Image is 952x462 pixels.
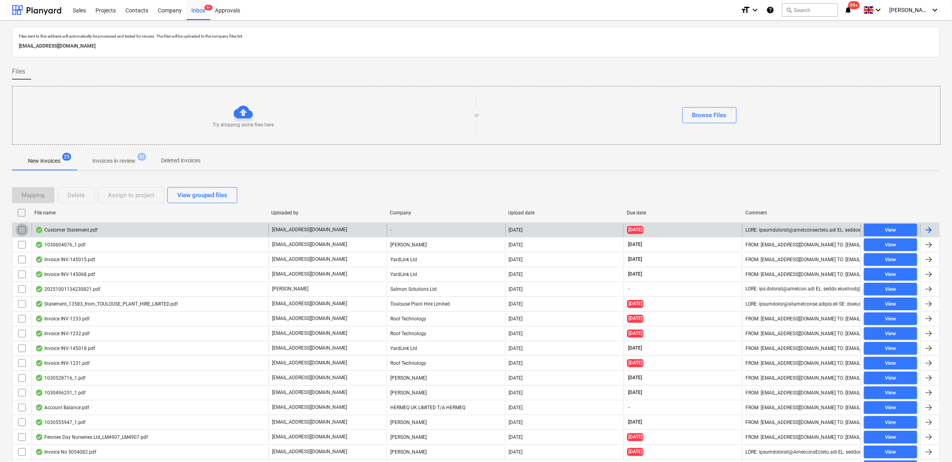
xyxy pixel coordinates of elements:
[885,448,896,457] div: View
[864,283,917,296] button: View
[627,419,643,426] span: [DATE]
[864,312,917,325] button: View
[272,360,347,366] p: [EMAIL_ADDRESS][DOMAIN_NAME]
[35,390,43,396] div: OCR finished
[35,360,43,366] div: OCR finished
[387,431,505,444] div: [PERSON_NAME]
[387,283,505,296] div: Salmon Solutions Ltd
[864,238,917,251] button: View
[62,153,71,161] span: 25
[272,374,347,381] p: [EMAIL_ADDRESS][DOMAIN_NAME]
[509,316,523,322] div: [DATE]
[509,360,523,366] div: [DATE]
[387,446,505,458] div: [PERSON_NAME]
[387,298,505,310] div: Toulouse Plant Hire Limited
[864,431,917,444] button: View
[864,386,917,399] button: View
[272,419,347,426] p: [EMAIL_ADDRESS][DOMAIN_NAME]
[509,420,523,425] div: [DATE]
[35,434,148,440] div: Fennies Day Nurseries Ltd_LM4907_LM4907.pdf
[885,344,896,353] div: View
[272,256,347,263] p: [EMAIL_ADDRESS][DOMAIN_NAME]
[509,331,523,336] div: [DATE]
[864,268,917,281] button: View
[35,419,85,426] div: 1030555947_1.pdf
[509,227,523,233] div: [DATE]
[474,112,479,119] p: or
[35,271,43,278] div: OCR finished
[272,448,347,455] p: [EMAIL_ADDRESS][DOMAIN_NAME]
[864,253,917,266] button: View
[35,449,43,455] div: OCR finished
[161,156,201,165] p: Deleted invoices
[387,238,505,251] div: [PERSON_NAME]
[387,401,505,414] div: HERMEQ UK LIMITED T/A HERMEQ
[387,268,505,281] div: YardLink Ltd
[19,42,933,50] p: [EMAIL_ADDRESS][DOMAIN_NAME]
[35,286,100,292] div: 20251001134230821.pdf
[627,210,739,216] div: Due date
[12,67,25,76] span: Files
[272,226,347,233] p: [EMAIL_ADDRESS][DOMAIN_NAME]
[864,327,917,340] button: View
[885,359,896,368] div: View
[885,418,896,427] div: View
[35,242,43,248] div: OCR finished
[387,372,505,384] div: [PERSON_NAME]
[35,256,95,263] div: Invoice INV-145015.pdf
[627,448,644,456] span: [DATE]
[387,386,505,399] div: [PERSON_NAME]
[28,157,60,165] p: New invoices
[885,314,896,324] div: View
[35,330,43,337] div: OCR finished
[885,285,896,294] div: View
[627,433,644,441] span: [DATE]
[864,342,917,355] button: View
[782,3,838,17] button: Search
[627,226,644,234] span: [DATE]
[509,286,523,292] div: [DATE]
[885,329,896,338] div: View
[35,227,97,233] div: Customer Statement.pdf
[874,5,883,15] i: keyboard_arrow_down
[387,357,505,370] div: Roof Technology
[35,419,43,426] div: OCR finished
[272,330,347,337] p: [EMAIL_ADDRESS][DOMAIN_NAME]
[864,446,917,458] button: View
[509,405,523,410] div: [DATE]
[627,300,644,308] span: [DATE]
[741,5,750,15] i: format_size
[766,5,774,15] i: Knowledge base
[885,270,896,279] div: View
[167,187,237,203] button: View grouped files
[885,433,896,442] div: View
[12,86,941,145] div: Try dropping some files hereorBrowse Files
[627,374,643,381] span: [DATE]
[35,316,89,322] div: Invoice INV-1233.pdf
[387,253,505,266] div: YardLink Ltd
[627,315,644,322] span: [DATE]
[272,404,347,411] p: [EMAIL_ADDRESS][DOMAIN_NAME]
[272,389,347,396] p: [EMAIL_ADDRESS][DOMAIN_NAME]
[35,330,89,337] div: Invoice INV-1232.pdf
[509,257,523,262] div: [DATE]
[34,210,265,216] div: File name
[35,271,95,278] div: Invoice INV-145068.pdf
[35,375,85,381] div: 1030528716_1.pdf
[864,416,917,429] button: View
[272,300,347,307] p: [EMAIL_ADDRESS][DOMAIN_NAME]
[885,403,896,412] div: View
[930,5,940,15] i: keyboard_arrow_down
[271,210,384,216] div: Uploaded by
[864,372,917,384] button: View
[627,241,643,248] span: [DATE]
[509,434,523,440] div: [DATE]
[890,7,930,13] span: [PERSON_NAME]
[864,224,917,236] button: View
[885,240,896,250] div: View
[509,346,523,351] div: [DATE]
[627,330,644,337] span: [DATE]
[864,298,917,310] button: View
[35,390,85,396] div: 1030496251_1.pdf
[35,256,43,263] div: OCR finished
